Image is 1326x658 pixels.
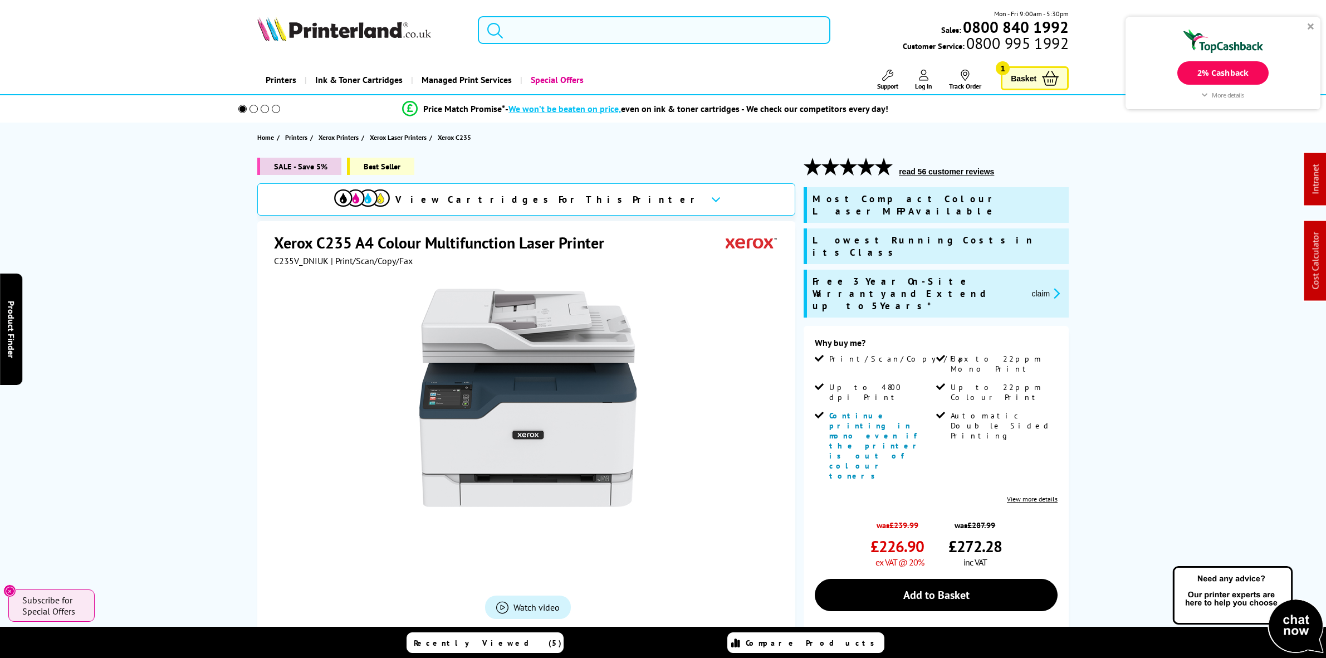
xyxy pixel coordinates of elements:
[257,66,305,94] a: Printers
[419,289,637,507] img: Xerox C235
[411,66,520,94] a: Managed Print Services
[994,8,1069,19] span: Mon - Fri 9:00am - 5:30pm
[813,193,1063,217] span: Most Compact Colour Laser MFP Available
[257,17,464,43] a: Printerland Logo
[949,70,981,90] a: Track Order
[877,82,898,90] span: Support
[963,17,1069,37] b: 0800 840 1992
[274,255,329,266] span: C235V_DNIUK
[257,131,274,143] span: Home
[951,382,1055,402] span: Up to 22ppm Colour Print
[223,99,1068,119] li: modal_Promise
[948,514,1002,530] span: was
[815,579,1058,611] a: Add to Basket
[963,557,987,568] span: inc VAT
[726,232,777,253] img: Xerox
[915,82,932,90] span: Log In
[915,70,932,90] a: Log In
[965,38,1069,48] span: 0800 995 1992
[1310,232,1321,290] a: Cost Calculator
[967,520,995,530] strike: £287.99
[407,632,564,653] a: Recently Viewed (5)
[903,38,1069,51] span: Customer Service:
[6,300,17,358] span: Product Finder
[319,131,361,143] a: Xerox Printers
[746,638,880,648] span: Compare Products
[508,103,621,114] span: We won’t be beaten on price,
[274,232,615,253] h1: Xerox C235 A4 Colour Multifunction Laser Printer
[829,411,923,481] span: Continue printing in mono even if the printer is out of colour toners
[951,411,1055,441] span: Automatic Double Sided Printing
[414,638,562,648] span: Recently Viewed (5)
[520,66,592,94] a: Special Offers
[1310,164,1321,194] a: Intranet
[961,22,1069,32] a: 0800 840 1992
[423,103,505,114] span: Price Match Promise*
[896,167,997,177] button: read 56 customer reviews
[438,131,474,143] a: Xerox C235
[257,17,431,41] img: Printerland Logo
[513,602,560,613] span: Watch video
[813,234,1063,259] span: Lowest Running Costs in its Class
[1007,495,1058,503] a: View more details
[870,514,924,530] span: was
[505,103,888,114] div: - even on ink & toner cartridges - We check our competitors every day!
[948,536,1002,557] span: £272.28
[305,66,411,94] a: Ink & Toner Cartridges
[22,594,84,617] span: Subscribe for Special Offers
[829,354,972,364] span: Print/Scan/Copy/Fax
[875,557,924,568] span: ex VAT @ 20%
[319,131,359,143] span: Xerox Printers
[829,382,934,402] span: Up to 4800 dpi Print
[815,337,1058,354] div: Why buy me?
[285,131,310,143] a: Printers
[951,354,1055,374] span: Up to 22ppm Mono Print
[889,520,918,530] strike: £239.99
[727,632,884,653] a: Compare Products
[1011,71,1036,86] span: Basket
[438,131,471,143] span: Xerox C235
[485,596,571,619] a: Product_All_Videos
[1028,287,1063,300] button: promo-description
[315,66,403,94] span: Ink & Toner Cartridges
[941,25,961,35] span: Sales:
[370,131,427,143] span: Xerox Laser Printers
[334,189,390,207] img: cmyk-icon.svg
[1001,66,1069,90] a: Basket 1
[996,61,1010,75] span: 1
[877,70,898,90] a: Support
[331,255,413,266] span: | Print/Scan/Copy/Fax
[285,131,307,143] span: Printers
[870,536,924,557] span: £226.90
[395,193,702,206] span: View Cartridges For This Printer
[813,275,1022,312] span: Free 3 Year On-Site Warranty and Extend up to 5 Years*
[257,158,341,175] span: SALE - Save 5%
[347,158,414,175] span: Best Seller
[370,131,429,143] a: Xerox Laser Printers
[1170,564,1326,656] img: Open Live Chat window
[3,584,16,597] button: Close
[257,131,277,143] a: Home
